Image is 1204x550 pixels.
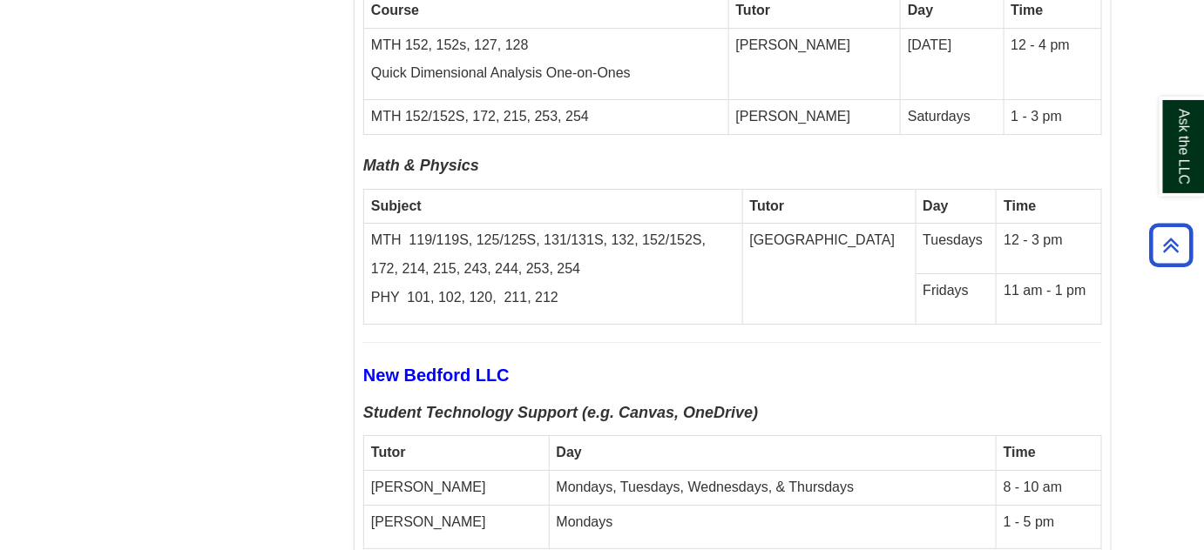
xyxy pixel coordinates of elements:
[371,231,735,251] p: MTH 119/119S, 125/125S, 131/131S, 132, 152/152S,
[371,513,542,533] p: [PERSON_NAME]
[363,157,479,174] b: Math & Physics
[923,198,949,213] strong: Day
[364,100,729,135] td: MTH 152/152S, 172, 215, 253, 254
[916,274,997,325] td: Fridays
[371,198,422,213] b: Subject
[1144,233,1200,257] a: Back to Top
[557,445,582,459] b: Day
[736,3,771,17] strong: Tutor
[997,224,1102,274] td: 12 - 3 pm
[371,64,721,84] p: Quick Dimensional Analysis One-on-Ones
[908,36,996,56] p: [DATE]
[371,259,735,279] p: 172, 214, 215, 243, 244, 253, 254
[1011,36,1094,56] p: 12 - 4 pm
[742,224,916,325] td: [GEOGRAPHIC_DATA]
[728,100,901,135] td: [PERSON_NAME]
[996,471,1101,506] td: 8 - 10 am
[371,3,419,17] strong: Course
[371,288,735,308] p: PHY 101, 102, 120, 211, 212
[901,100,1004,135] td: Saturdays
[364,471,550,506] td: [PERSON_NAME]
[549,471,996,506] td: Mondays, Tuesdays, Wednesdays, & Thursdays
[1004,198,1036,213] strong: Time
[1004,281,1094,301] p: 11 am - 1 pm
[1011,3,1044,17] strong: Time
[996,506,1101,549] td: 1 - 5 pm
[371,445,406,459] b: Tutor
[728,28,901,100] td: [PERSON_NAME]
[1004,445,1036,459] b: Time
[363,366,510,385] b: New Bedford LLC
[363,404,758,421] b: Student Technology Support (e.g. Canvas, OneDrive)
[549,506,996,549] td: Mondays
[371,36,721,56] p: MTH 152, 152s, 127, 128
[923,231,990,251] p: Tuesdays
[908,3,933,17] strong: Day
[1004,100,1101,135] td: 1 - 3 pm
[750,198,785,213] strong: Tutor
